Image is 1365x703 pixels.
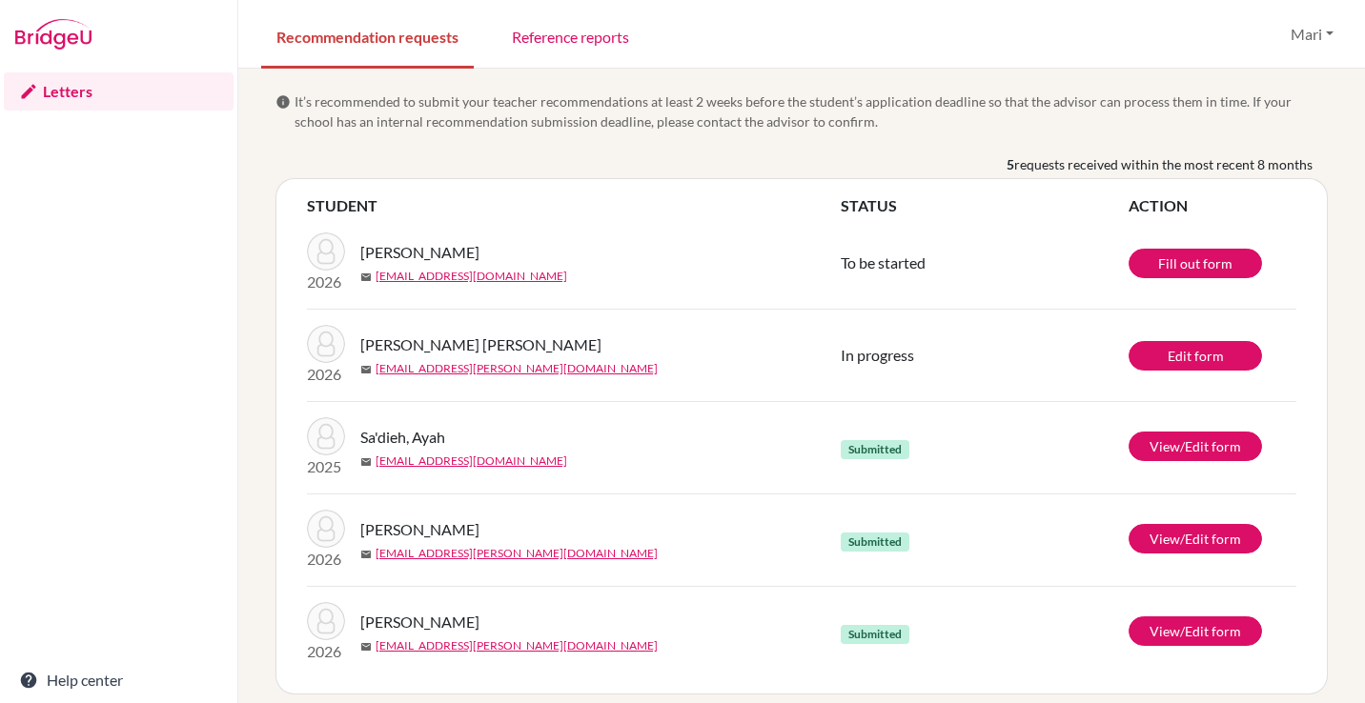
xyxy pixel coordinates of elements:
[1129,249,1262,278] a: Fill out form
[261,3,474,69] a: Recommendation requests
[376,545,658,562] a: [EMAIL_ADDRESS][PERSON_NAME][DOMAIN_NAME]
[307,194,841,217] th: STUDENT
[497,3,644,69] a: Reference reports
[841,532,909,552] span: Submitted
[376,452,567,470] a: [EMAIL_ADDRESS][DOMAIN_NAME]
[15,19,92,50] img: Bridge-U
[1129,524,1262,553] a: View/Edit form
[360,333,601,356] span: [PERSON_NAME] [PERSON_NAME]
[841,440,909,459] span: Submitted
[360,426,445,449] span: Sa'dieh, Ayah
[4,661,234,699] a: Help center
[307,232,345,271] img: Nair, Aditya Dinukumar
[360,518,479,541] span: [PERSON_NAME]
[275,94,291,110] span: info
[841,625,909,644] span: Submitted
[1007,154,1014,174] b: 5
[1129,616,1262,646] a: View/Edit form
[1129,432,1262,461] a: View/Edit form
[376,360,658,377] a: [EMAIL_ADDRESS][PERSON_NAME][DOMAIN_NAME]
[307,417,345,455] img: Sa'dieh, Ayah
[307,363,345,386] p: 2026
[1129,194,1296,217] th: ACTION
[307,455,345,478] p: 2025
[307,325,345,363] img: Tarricone, Nicolo Luigi
[841,194,1129,217] th: STATUS
[307,602,345,640] img: Fortino, Max
[360,271,372,283] span: mail
[1014,154,1313,174] span: requests received within the most recent 8 months
[360,364,372,375] span: mail
[360,611,479,633] span: [PERSON_NAME]
[1129,341,1262,371] a: Edit form
[841,346,914,364] span: In progress
[295,91,1328,131] span: It’s recommended to submit your teacher recommendations at least 2 weeks before the student’s app...
[1282,16,1342,52] button: Mari
[307,510,345,548] img: Fortino, Max
[376,268,567,285] a: [EMAIL_ADDRESS][DOMAIN_NAME]
[360,549,372,560] span: mail
[307,640,345,663] p: 2026
[376,637,658,654] a: [EMAIL_ADDRESS][PERSON_NAME][DOMAIN_NAME]
[360,641,372,653] span: mail
[841,253,926,271] span: To be started
[360,241,479,264] span: [PERSON_NAME]
[360,456,372,468] span: mail
[307,271,345,293] p: 2026
[307,548,345,571] p: 2026
[4,72,234,110] a: Letters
